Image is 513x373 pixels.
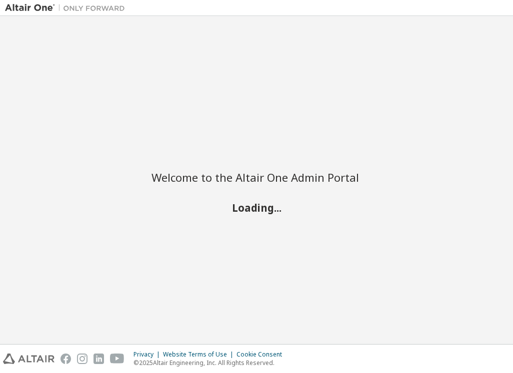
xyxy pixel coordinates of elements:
div: Cookie Consent [236,351,288,359]
img: instagram.svg [77,354,87,364]
img: Altair One [5,3,130,13]
img: linkedin.svg [93,354,104,364]
div: Privacy [133,351,163,359]
div: Website Terms of Use [163,351,236,359]
p: © 2025 Altair Engineering, Inc. All Rights Reserved. [133,359,288,367]
img: youtube.svg [110,354,124,364]
h2: Welcome to the Altair One Admin Portal [151,170,361,184]
h2: Loading... [151,201,361,214]
img: facebook.svg [60,354,71,364]
img: altair_logo.svg [3,354,54,364]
